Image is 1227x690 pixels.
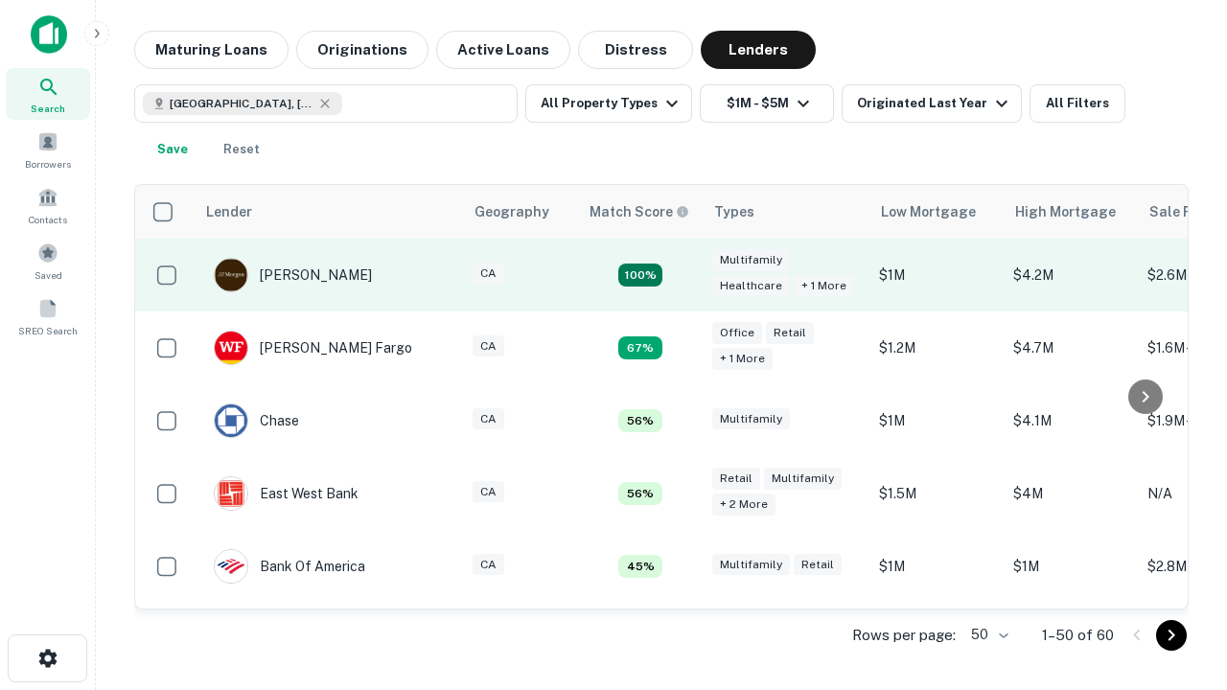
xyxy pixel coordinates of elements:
[1156,620,1187,651] button: Go to next page
[590,201,685,222] h6: Match Score
[134,84,518,123] button: [GEOGRAPHIC_DATA], [GEOGRAPHIC_DATA], [GEOGRAPHIC_DATA]
[6,179,90,231] a: Contacts
[473,335,504,357] div: CA
[6,290,90,342] a: SREO Search
[842,84,1022,123] button: Originated Last Year
[869,239,1004,311] td: $1M
[31,15,67,54] img: capitalize-icon.png
[869,311,1004,384] td: $1.2M
[852,624,956,647] p: Rows per page:
[215,550,247,583] img: picture
[712,468,760,490] div: Retail
[766,322,814,344] div: Retail
[590,201,689,222] div: Capitalize uses an advanced AI algorithm to match your search with the best lender. The match sco...
[1004,185,1138,239] th: High Mortgage
[712,322,762,344] div: Office
[714,200,754,223] div: Types
[869,384,1004,457] td: $1M
[6,235,90,287] a: Saved
[206,200,252,223] div: Lender
[869,457,1004,530] td: $1.5M
[1004,311,1138,384] td: $4.7M
[31,101,65,116] span: Search
[29,212,67,227] span: Contacts
[618,336,662,359] div: Matching Properties: 6, hasApolloMatch: undefined
[6,68,90,120] a: Search
[473,263,504,285] div: CA
[1042,624,1114,647] p: 1–50 of 60
[215,259,247,291] img: picture
[1004,239,1138,311] td: $4.2M
[1015,200,1116,223] div: High Mortgage
[700,84,834,123] button: $1M - $5M
[869,530,1004,603] td: $1M
[1131,537,1227,629] iframe: Chat Widget
[473,481,504,503] div: CA
[170,95,313,112] span: [GEOGRAPHIC_DATA], [GEOGRAPHIC_DATA], [GEOGRAPHIC_DATA]
[1030,84,1125,123] button: All Filters
[214,476,359,511] div: East West Bank
[1004,384,1138,457] td: $4.1M
[712,408,790,430] div: Multifamily
[618,482,662,505] div: Matching Properties: 5, hasApolloMatch: undefined
[215,404,247,437] img: picture
[881,200,976,223] div: Low Mortgage
[6,124,90,175] a: Borrowers
[701,31,816,69] button: Lenders
[436,31,570,69] button: Active Loans
[578,31,693,69] button: Distress
[712,554,790,576] div: Multifamily
[712,249,790,271] div: Multifamily
[473,408,504,430] div: CA
[764,468,842,490] div: Multifamily
[869,603,1004,676] td: $1.4M
[214,403,299,438] div: Chase
[134,31,289,69] button: Maturing Loans
[703,185,869,239] th: Types
[1004,457,1138,530] td: $4M
[214,258,372,292] div: [PERSON_NAME]
[578,185,703,239] th: Capitalize uses an advanced AI algorithm to match your search with the best lender. The match sco...
[142,130,203,169] button: Save your search to get updates of matches that match your search criteria.
[794,275,854,297] div: + 1 more
[215,332,247,364] img: picture
[214,549,365,584] div: Bank Of America
[18,323,78,338] span: SREO Search
[211,130,272,169] button: Reset
[712,348,773,370] div: + 1 more
[525,84,692,123] button: All Property Types
[869,185,1004,239] th: Low Mortgage
[475,200,549,223] div: Geography
[1004,530,1138,603] td: $1M
[618,409,662,432] div: Matching Properties: 5, hasApolloMatch: undefined
[963,621,1011,649] div: 50
[195,185,463,239] th: Lender
[214,331,412,365] div: [PERSON_NAME] Fargo
[25,156,71,172] span: Borrowers
[794,554,842,576] div: Retail
[712,275,790,297] div: Healthcare
[1004,603,1138,676] td: $4.5M
[473,554,504,576] div: CA
[215,477,247,510] img: picture
[712,494,776,516] div: + 2 more
[296,31,428,69] button: Originations
[35,267,62,283] span: Saved
[463,185,578,239] th: Geography
[857,92,1013,115] div: Originated Last Year
[618,264,662,287] div: Matching Properties: 16, hasApolloMatch: undefined
[618,555,662,578] div: Matching Properties: 4, hasApolloMatch: undefined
